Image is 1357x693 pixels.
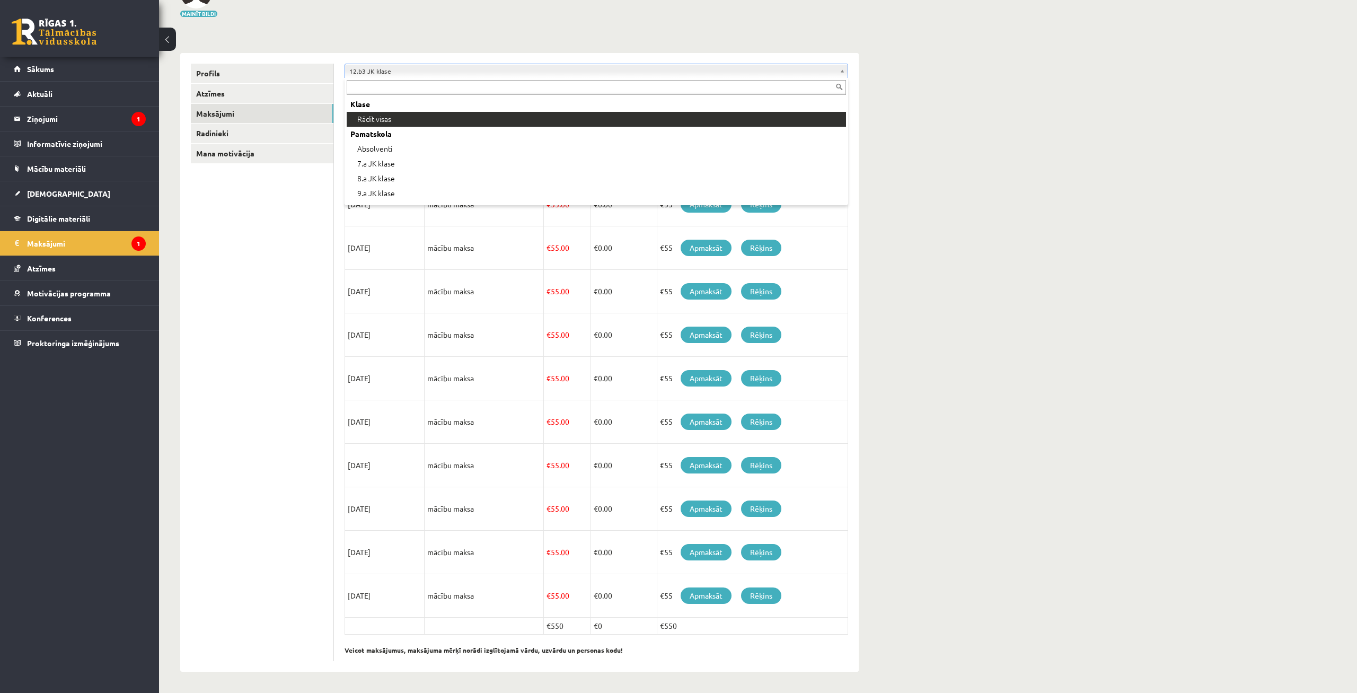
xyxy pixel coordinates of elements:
div: Absolventi [347,142,846,156]
div: Pamatskola [347,127,846,142]
div: 9.b JK klase [347,201,846,216]
div: 8.a JK klase [347,171,846,186]
div: Rādīt visas [347,112,846,127]
div: 9.a JK klase [347,186,846,201]
div: Klase [347,97,846,112]
div: 7.a JK klase [347,156,846,171]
